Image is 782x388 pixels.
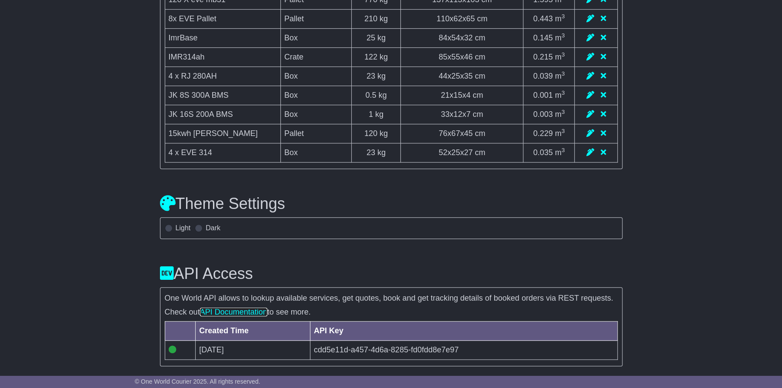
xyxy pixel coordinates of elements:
[404,32,519,44] div: x x
[206,224,220,232] label: Dark
[160,195,622,212] h3: Theme Settings
[561,32,565,39] sup: 3
[404,128,519,139] div: x x
[561,147,565,153] sup: 3
[533,33,552,42] span: 0.145
[451,33,460,42] span: 54
[555,91,565,99] span: m
[464,72,473,80] span: 35
[555,110,565,119] span: m
[160,265,622,282] h3: API Access
[404,147,519,159] div: x x
[280,105,351,124] td: Box
[451,148,460,157] span: 25
[366,91,376,99] span: 0.5
[165,105,280,124] td: JK 16S 200A BMS
[439,148,447,157] span: 52
[561,90,565,96] sup: 3
[464,129,473,138] span: 45
[404,109,519,120] div: x x
[310,322,617,341] th: API Key
[561,128,565,134] sup: 3
[453,91,462,99] span: 15
[404,51,519,63] div: x x
[280,124,351,143] td: Pallet
[364,53,377,61] span: 122
[135,378,260,385] span: © One World Courier 2025. All rights reserved.
[439,129,447,138] span: 76
[451,53,460,61] span: 55
[555,53,565,61] span: m
[366,33,375,42] span: 25
[165,294,618,303] p: One World API allows to lookup available services, get quotes, book and get tracking details of b...
[196,322,310,341] th: Created Time
[555,33,565,42] span: m
[475,129,485,138] span: cm
[377,148,386,157] span: kg
[377,33,386,42] span: kg
[464,148,473,157] span: 27
[404,70,519,82] div: x x
[310,341,617,360] td: cdd5e11d-a457-4d6a-8285-fd0fdd8e7e97
[475,33,485,42] span: cm
[165,28,280,47] td: ImrBase
[555,129,565,138] span: m
[404,13,519,25] div: x x
[366,148,375,157] span: 23
[533,110,552,119] span: 0.003
[379,91,387,99] span: kg
[280,47,351,66] td: Crate
[441,91,449,99] span: 21
[439,33,447,42] span: 84
[453,14,462,23] span: 62
[533,129,552,138] span: 0.229
[165,143,280,162] td: 4 x EVE 314
[364,14,377,23] span: 210
[196,341,310,360] td: [DATE]
[466,91,470,99] span: 4
[176,224,191,232] label: Light
[165,47,280,66] td: IMR314ah
[555,148,565,157] span: m
[436,14,449,23] span: 110
[439,53,447,61] span: 85
[533,91,552,99] span: 0.001
[477,14,487,23] span: cm
[280,143,351,162] td: Box
[561,51,565,58] sup: 3
[280,66,351,86] td: Box
[404,90,519,101] div: x x
[555,14,565,23] span: m
[280,86,351,105] td: Box
[280,28,351,47] td: Box
[451,129,460,138] span: 67
[280,9,351,28] td: Pallet
[439,72,447,80] span: 44
[561,109,565,115] sup: 3
[464,53,473,61] span: 46
[364,129,377,138] span: 120
[165,86,280,105] td: JK 8S 300A BMS
[561,70,565,77] sup: 3
[165,308,618,317] p: Check out to see more.
[466,110,470,119] span: 7
[533,148,552,157] span: 0.035
[200,308,267,316] a: API Documentation
[473,91,483,99] span: cm
[466,14,475,23] span: 65
[475,148,485,157] span: cm
[533,14,552,23] span: 0.443
[561,13,565,20] sup: 3
[451,72,460,80] span: 25
[375,110,383,119] span: kg
[165,66,280,86] td: 4 x RJ 280AH
[165,9,280,28] td: 8x EVE Pallet
[475,72,485,80] span: cm
[165,124,280,143] td: 15kwh [PERSON_NAME]
[453,110,462,119] span: 12
[379,14,388,23] span: kg
[475,53,485,61] span: cm
[464,33,473,42] span: 32
[533,53,552,61] span: 0.215
[379,129,388,138] span: kg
